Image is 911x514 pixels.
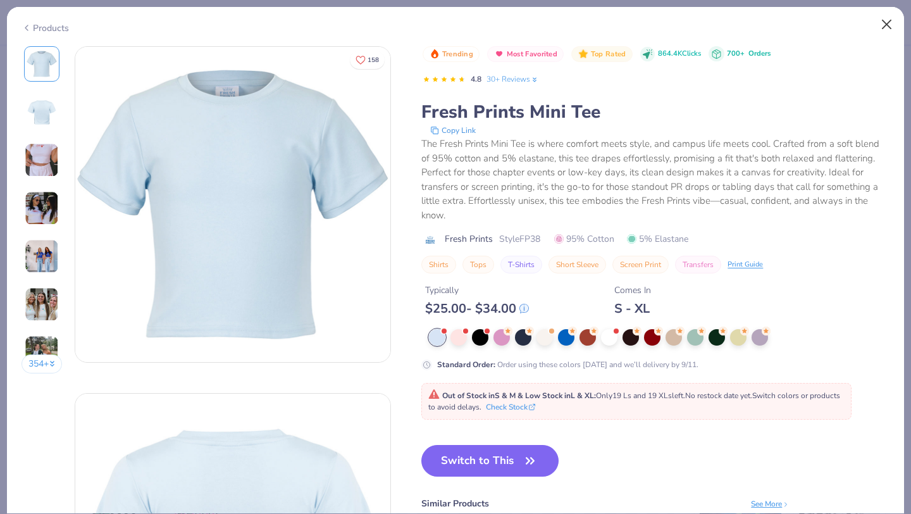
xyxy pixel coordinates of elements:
img: Most Favorited sort [494,49,504,59]
button: Tops [462,256,494,273]
img: brand logo [421,235,438,245]
button: Close [875,13,899,37]
div: Order using these colors [DATE] and we’ll delivery by 9/11. [437,359,698,370]
span: 4.8 [471,74,481,84]
span: Most Favorited [507,51,557,58]
img: User generated content [25,335,59,370]
button: copy to clipboard [426,124,480,137]
div: Comes In [614,284,651,297]
div: $ 25.00 - $ 34.00 [425,301,529,317]
span: 95% Cotton [554,232,614,246]
img: User generated content [25,239,59,273]
span: Trending [442,51,473,58]
button: Transfers [675,256,721,273]
strong: Out of Stock in S & M [442,391,517,401]
span: 864.4K Clicks [658,49,701,60]
img: Back [27,97,57,127]
div: Similar Products [421,497,489,510]
div: Typically [425,284,529,297]
img: User generated content [25,191,59,225]
img: Front [75,47,390,362]
span: No restock date yet. [685,391,752,401]
span: Fresh Prints [445,232,493,246]
button: Badge Button [423,46,480,63]
button: T-Shirts [500,256,542,273]
button: Shirts [421,256,456,273]
div: 700+ [727,49,771,60]
button: Short Sleeve [548,256,606,273]
span: 5% Elastane [627,232,688,246]
img: User generated content [25,143,59,177]
img: Front [27,49,57,79]
img: User generated content [25,287,59,322]
button: Switch to This [421,445,559,477]
img: Trending sort [430,49,440,59]
span: 158 [368,57,379,63]
span: Only 19 Ls and 19 XLs left. Switch colors or products to avoid delays. [428,391,840,412]
div: Fresh Prints Mini Tee [421,100,889,124]
div: See More [751,498,790,510]
div: 4.8 Stars [423,70,466,90]
a: 30+ Reviews [486,73,539,85]
button: Check Stock [486,401,535,413]
div: The Fresh Prints Mini Tee is where comfort meets style, and campus life meets cool. Crafted from ... [421,137,889,222]
div: Products [22,22,69,35]
div: Print Guide [728,260,763,270]
button: Screen Print [612,256,669,273]
button: Badge Button [571,46,632,63]
button: Like [350,51,385,69]
strong: Standard Order : [437,360,495,370]
span: Top Rated [591,51,626,58]
button: 354+ [22,354,63,373]
img: Top Rated sort [578,49,588,59]
button: Badge Button [487,46,564,63]
strong: & Low Stock in L & XL : [517,391,596,401]
span: Style FP38 [499,232,540,246]
span: Orders [748,49,771,58]
div: S - XL [614,301,651,317]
